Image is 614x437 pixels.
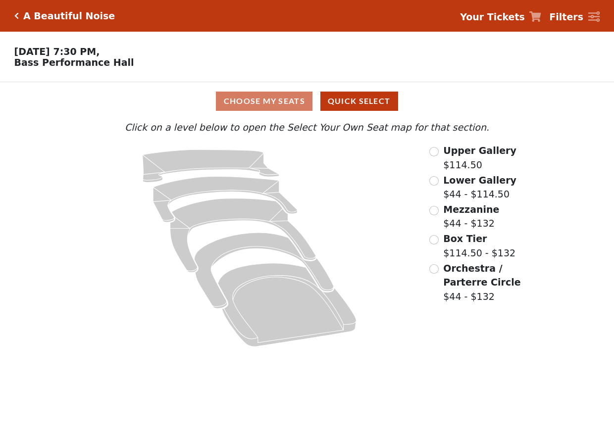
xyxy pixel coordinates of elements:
[320,92,398,111] button: Quick Select
[443,204,499,215] span: Mezzanine
[153,177,298,222] path: Lower Gallery - Seats Available: 27
[84,120,530,135] p: Click on a level below to open the Select Your Own Seat map for that section.
[443,173,516,201] label: $44 - $114.50
[443,175,516,186] span: Lower Gallery
[549,10,600,24] a: Filters
[443,202,499,231] label: $44 - $132
[443,233,487,244] span: Box Tier
[460,10,541,24] a: Your Tickets
[443,263,520,288] span: Orchestra / Parterre Circle
[443,145,516,156] span: Upper Gallery
[218,263,356,347] path: Orchestra / Parterre Circle - Seats Available: 6
[443,261,530,304] label: $44 - $132
[23,10,115,22] h5: A Beautiful Noise
[14,12,19,19] a: Click here to go back to filters
[460,11,525,22] strong: Your Tickets
[443,144,516,172] label: $114.50
[143,149,279,182] path: Upper Gallery - Seats Available: 255
[549,11,583,22] strong: Filters
[443,232,515,260] label: $114.50 - $132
